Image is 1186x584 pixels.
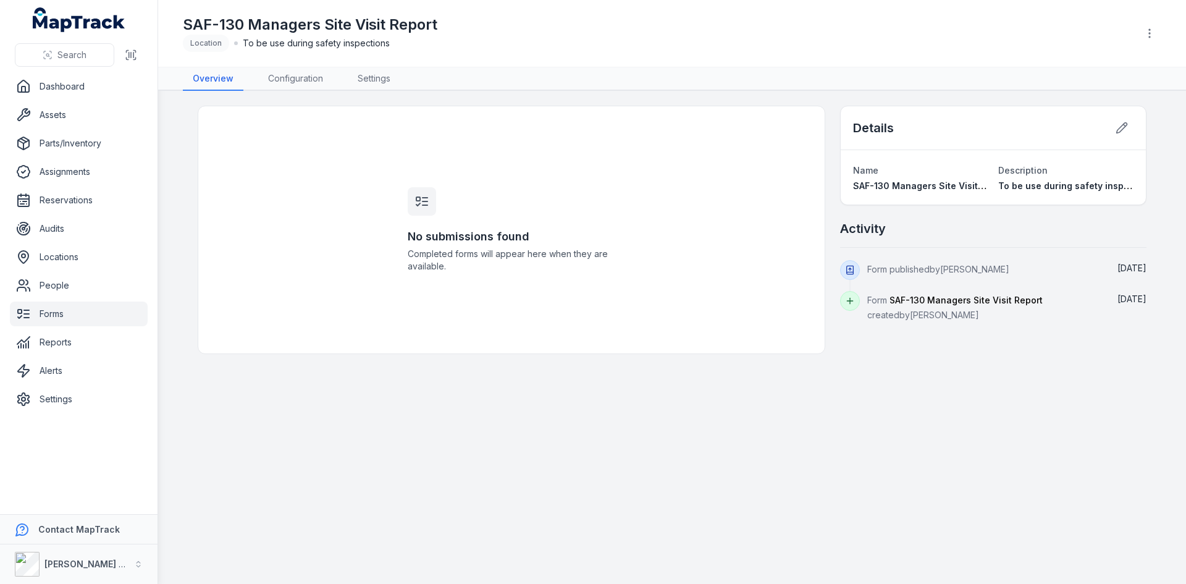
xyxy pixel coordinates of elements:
span: Search [57,49,86,61]
h1: SAF-130 Managers Site Visit Report [183,15,437,35]
h3: No submissions found [408,228,615,245]
button: Search [15,43,114,67]
a: Settings [10,387,148,412]
span: Description [998,165,1048,176]
a: Overview [183,67,243,91]
div: Location [183,35,229,52]
a: Settings [348,67,400,91]
a: Assignments [10,159,148,184]
h2: Activity [840,220,886,237]
a: Audits [10,216,148,241]
a: Alerts [10,358,148,383]
a: Forms [10,302,148,326]
span: To be use during safety inspections [243,37,390,49]
h2: Details [853,119,894,137]
a: Assets [10,103,148,127]
strong: Contact MapTrack [38,524,120,535]
span: [DATE] [1117,294,1146,304]
a: Dashboard [10,74,148,99]
span: [DATE] [1117,263,1146,273]
span: Form published by [PERSON_NAME] [867,264,1009,274]
a: Parts/Inventory [10,131,148,156]
a: Reports [10,330,148,355]
a: MapTrack [33,7,125,32]
a: Configuration [258,67,333,91]
span: To be use during safety inspections [998,180,1156,191]
a: Reservations [10,188,148,213]
a: Locations [10,245,148,269]
a: People [10,273,148,298]
span: SAF-130 Managers Site Visit Report [853,180,1009,191]
span: Form created by [PERSON_NAME] [867,295,1043,320]
strong: [PERSON_NAME] Group [44,559,146,569]
span: Name [853,165,878,176]
span: Completed forms will appear here when they are available. [408,248,615,273]
time: 9/18/2025, 5:09:57 PM [1117,263,1146,273]
span: SAF-130 Managers Site Visit Report [889,295,1043,305]
time: 9/11/2025, 8:38:50 AM [1117,294,1146,304]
